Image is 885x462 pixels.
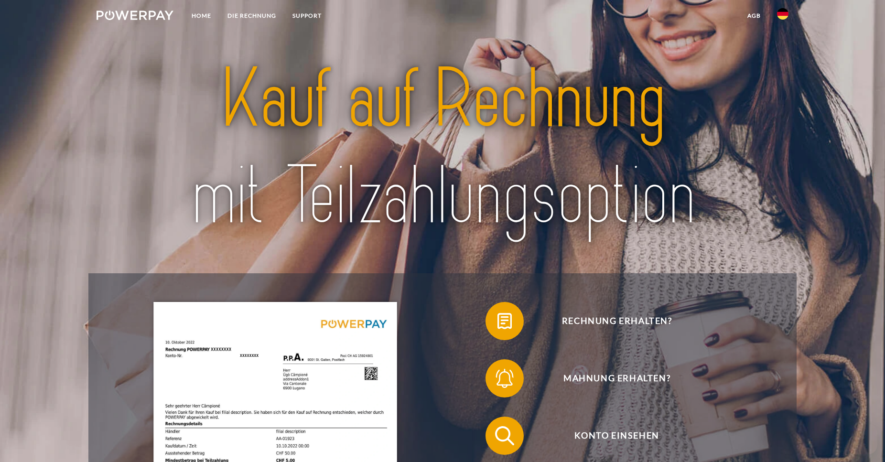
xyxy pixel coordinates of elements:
iframe: Schaltfläche zum Öffnen des Messaging-Fensters [847,424,877,454]
a: SUPPORT [284,7,330,24]
a: agb [739,7,769,24]
img: qb_bell.svg [493,366,517,390]
button: Mahnung erhalten? [486,359,734,398]
img: logo-powerpay-white.svg [97,11,173,20]
a: Home [183,7,219,24]
span: Mahnung erhalten? [500,359,734,398]
span: Konto einsehen [500,417,734,455]
span: Rechnung erhalten? [500,302,734,340]
button: Konto einsehen [486,417,734,455]
img: qb_search.svg [493,424,517,448]
img: title-powerpay_de.svg [131,46,755,249]
a: DIE RECHNUNG [219,7,284,24]
img: de [777,8,788,20]
img: qb_bill.svg [493,309,517,333]
button: Rechnung erhalten? [486,302,734,340]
